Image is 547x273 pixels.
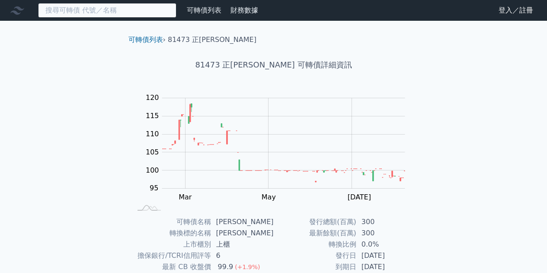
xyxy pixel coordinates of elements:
iframe: Chat Widget [504,231,547,273]
td: 可轉債名稱 [132,216,211,228]
li: 81473 正[PERSON_NAME] [168,35,256,45]
a: 登入／註冊 [492,3,540,17]
td: 最新餘額(百萬) [274,228,356,239]
tspan: 115 [146,112,159,120]
div: 99.9 [216,261,235,273]
td: [PERSON_NAME] [211,216,274,228]
tspan: [DATE] [348,193,371,201]
div: 聊天小工具 [504,231,547,273]
tspan: 105 [146,148,159,156]
li: › [128,35,166,45]
tspan: May [262,193,276,201]
td: 到期日 [274,261,356,273]
g: Chart [141,93,418,219]
td: 0.0% [356,239,416,250]
tspan: Mar [179,193,192,201]
input: 搜尋可轉債 代號／名稱 [38,3,176,18]
a: 財務數據 [230,6,258,14]
td: 擔保銀行/TCRI信用評等 [132,250,211,261]
td: 發行日 [274,250,356,261]
td: 發行總額(百萬) [274,216,356,228]
td: 300 [356,228,416,239]
td: 上市櫃別 [132,239,211,250]
tspan: 95 [150,184,158,192]
tspan: 100 [146,166,159,174]
td: 最新 CB 收盤價 [132,261,211,273]
td: [PERSON_NAME] [211,228,274,239]
tspan: 110 [146,130,159,138]
h1: 81473 正[PERSON_NAME] 可轉債詳細資訊 [122,59,426,71]
td: 轉換標的名稱 [132,228,211,239]
td: [DATE] [356,261,416,273]
td: [DATE] [356,250,416,261]
td: 轉換比例 [274,239,356,250]
span: (+1.9%) [235,263,260,270]
a: 可轉債列表 [187,6,221,14]
tspan: 120 [146,93,159,102]
td: 300 [356,216,416,228]
td: 上櫃 [211,239,274,250]
td: 6 [211,250,274,261]
a: 可轉債列表 [128,35,163,44]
